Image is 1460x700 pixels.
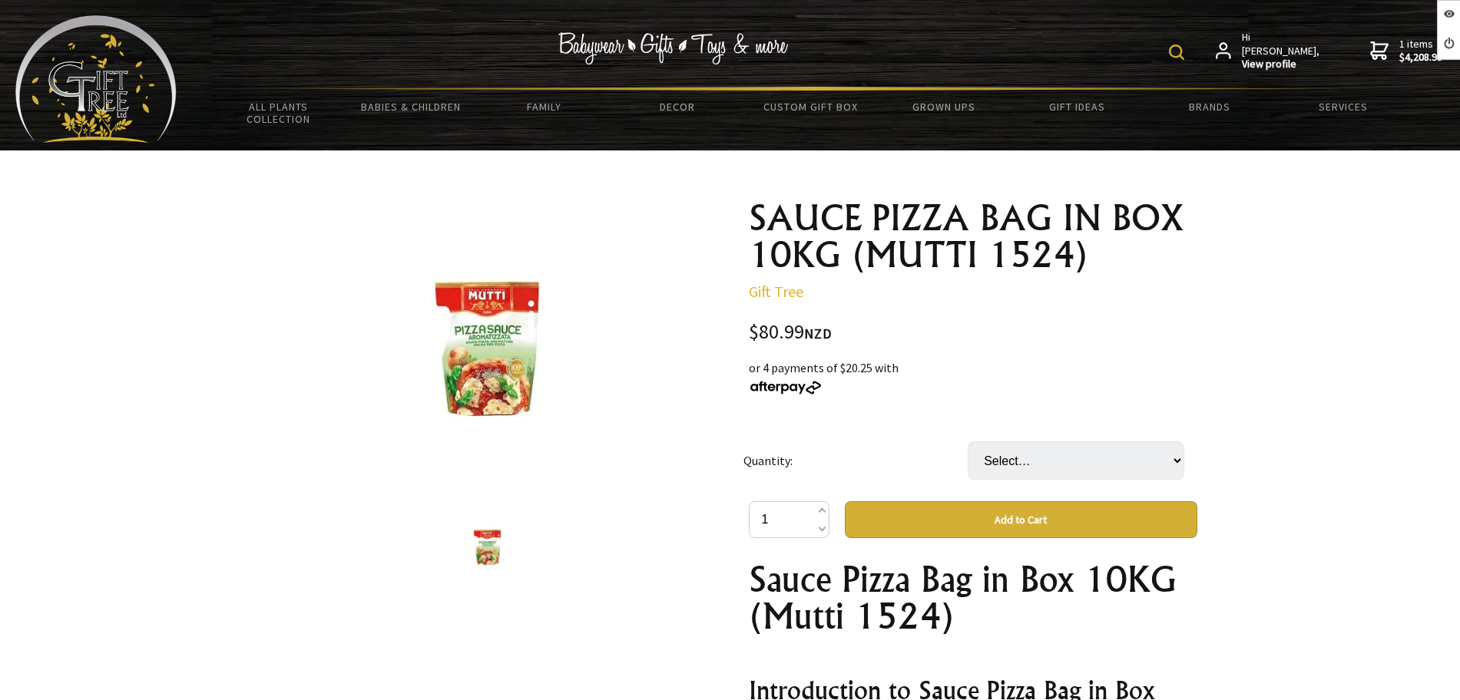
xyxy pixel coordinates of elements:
strong: View profile [1242,58,1321,71]
strong: $4,208.99 [1399,51,1442,64]
a: Hi [PERSON_NAME],View profile [1216,31,1321,71]
a: Family [478,91,611,123]
a: Gift Tree [749,282,803,301]
a: Gift Ideas [1010,91,1143,123]
a: Grown Ups [877,91,1010,123]
img: SAUCE PIZZA BAG IN BOX 10KG (MUTTI 1524) [454,518,521,576]
a: Babies & Children [345,91,478,123]
a: Services [1276,91,1409,123]
img: Babyware - Gifts - Toys and more... [15,15,177,143]
img: SAUCE PIZZA BAG IN BOX 10KG (MUTTI 1524) [359,237,616,461]
td: Quantity: [743,420,968,501]
img: product search [1169,45,1184,60]
h1: SAUCE PIZZA BAG IN BOX 10KG (MUTTI 1524) [749,200,1197,273]
a: All Plants Collection [212,91,345,135]
a: Custom Gift Box [744,91,877,123]
button: Add to Cart [845,501,1197,538]
span: Hi [PERSON_NAME], [1242,31,1321,71]
div: or 4 payments of $20.25 with [749,358,1197,395]
img: Babywear - Gifts - Toys & more [558,32,788,64]
a: Decor [611,91,743,123]
span: NZD [804,325,832,342]
span: 1 items [1399,37,1442,64]
h1: Sauce Pizza Bag in Box 10KG (Mutti 1524) [749,561,1197,635]
img: Afterpay [749,381,823,395]
div: $80.99 [749,322,1197,343]
a: 1 items$4,208.99 [1370,31,1442,71]
a: Brands [1144,91,1276,123]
